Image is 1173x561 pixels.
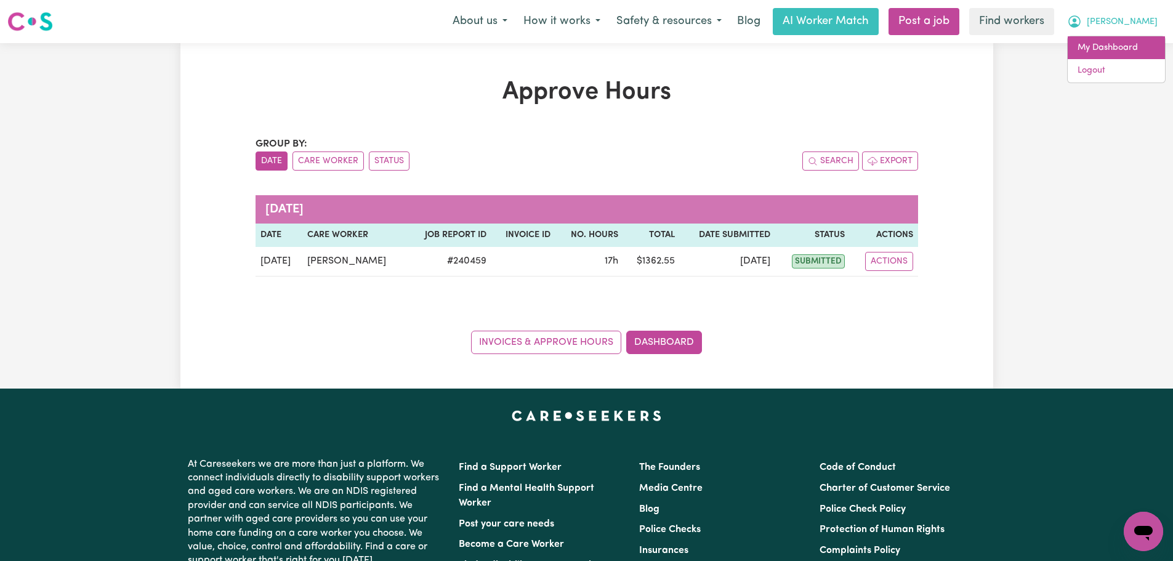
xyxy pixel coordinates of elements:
[639,504,659,514] a: Blog
[459,483,594,508] a: Find a Mental Health Support Worker
[626,331,702,354] a: Dashboard
[792,254,845,268] span: submitted
[865,252,913,271] button: Actions
[555,224,623,247] th: No. Hours
[623,224,680,247] th: Total
[1068,59,1165,83] a: Logout
[407,247,491,276] td: # 240459
[639,462,700,472] a: The Founders
[802,151,859,171] button: Search
[639,525,701,535] a: Police Checks
[820,525,945,535] a: Protection of Human Rights
[256,195,918,224] caption: [DATE]
[302,224,407,247] th: Care worker
[820,462,896,472] a: Code of Conduct
[292,151,364,171] button: sort invoices by care worker
[680,247,776,276] td: [DATE]
[1067,36,1166,83] div: My Account
[969,8,1054,35] a: Find workers
[1059,9,1166,34] button: My Account
[623,247,680,276] td: $ 1362.55
[775,224,849,247] th: Status
[850,224,918,247] th: Actions
[639,483,703,493] a: Media Centre
[820,546,900,555] a: Complaints Policy
[256,247,303,276] td: [DATE]
[445,9,515,34] button: About us
[256,151,288,171] button: sort invoices by date
[862,151,918,171] button: Export
[820,483,950,493] a: Charter of Customer Service
[639,546,688,555] a: Insurances
[512,411,661,421] a: Careseekers home page
[471,331,621,354] a: Invoices & Approve Hours
[369,151,409,171] button: sort invoices by paid status
[7,7,53,36] a: Careseekers logo
[1087,15,1158,29] span: [PERSON_NAME]
[515,9,608,34] button: How it works
[256,224,303,247] th: Date
[459,539,564,549] a: Become a Care Worker
[459,462,562,472] a: Find a Support Worker
[7,10,53,33] img: Careseekers logo
[680,224,776,247] th: Date Submitted
[889,8,959,35] a: Post a job
[605,256,618,266] span: 17 hours
[773,8,879,35] a: AI Worker Match
[256,78,918,107] h1: Approve Hours
[302,247,407,276] td: [PERSON_NAME]
[256,139,307,149] span: Group by:
[491,224,556,247] th: Invoice ID
[407,224,491,247] th: Job Report ID
[820,504,906,514] a: Police Check Policy
[1068,36,1165,60] a: My Dashboard
[459,519,554,529] a: Post your care needs
[730,8,768,35] a: Blog
[1124,512,1163,551] iframe: Button to launch messaging window
[608,9,730,34] button: Safety & resources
